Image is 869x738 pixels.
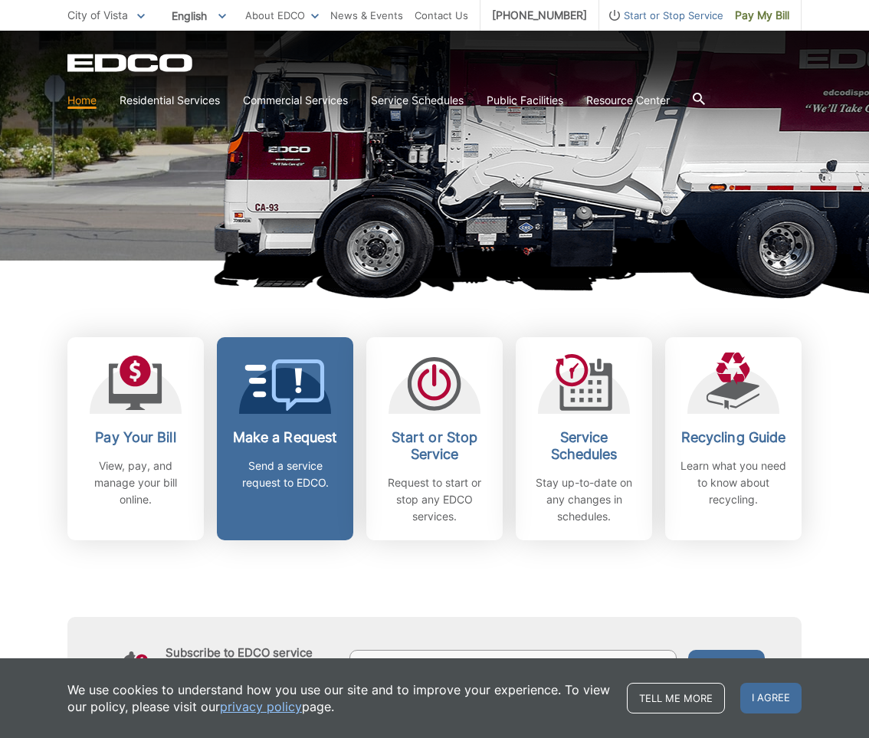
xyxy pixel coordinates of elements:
span: City of Vista [67,8,128,21]
p: Request to start or stop any EDCO services. [378,474,491,525]
a: Home [67,92,97,109]
a: Service Schedules [371,92,464,109]
h2: Make a Request [228,429,342,446]
p: We use cookies to understand how you use our site and to improve your experience. To view our pol... [67,681,612,715]
a: privacy policy [220,698,302,715]
button: Submit [688,650,765,684]
p: Send a service request to EDCO. [228,458,342,491]
a: Tell me more [627,683,725,713]
a: EDCD logo. Return to the homepage. [67,54,195,72]
a: Resource Center [586,92,670,109]
a: Residential Services [120,92,220,109]
a: Public Facilities [487,92,563,109]
h2: Start or Stop Service [378,429,491,463]
a: Pay Your Bill View, pay, and manage your bill online. [67,337,204,540]
a: News & Events [330,7,403,24]
a: Contact Us [415,7,468,24]
span: English [160,3,238,28]
input: Enter your email address... [349,650,677,684]
span: Pay My Bill [735,7,789,24]
a: Recycling Guide Learn what you need to know about recycling. [665,337,802,540]
a: Commercial Services [243,92,348,109]
p: Learn what you need to know about recycling. [677,458,790,508]
p: Stay up-to-date on any changes in schedules. [527,474,641,525]
h4: Subscribe to EDCO service alerts, upcoming events & environmental news: [166,646,334,687]
a: Service Schedules Stay up-to-date on any changes in schedules. [516,337,652,540]
span: I agree [740,683,802,713]
a: Make a Request Send a service request to EDCO. [217,337,353,540]
h2: Recycling Guide [677,429,790,446]
a: About EDCO [245,7,319,24]
h2: Service Schedules [527,429,641,463]
p: View, pay, and manage your bill online. [79,458,192,508]
h2: Pay Your Bill [79,429,192,446]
